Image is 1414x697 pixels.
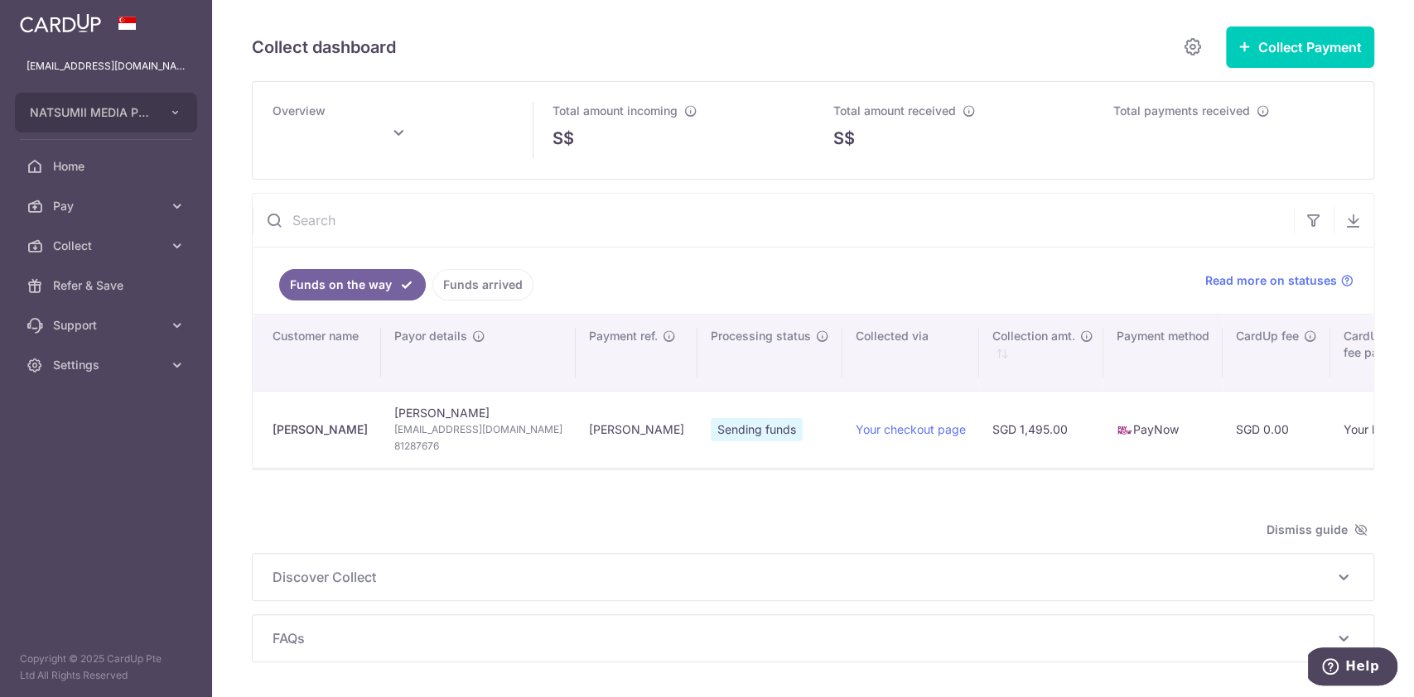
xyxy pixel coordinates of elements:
[1344,328,1396,361] span: CardUp fee payor
[833,103,956,118] span: Total amount received
[53,238,162,254] span: Collect
[1223,391,1330,468] td: SGD 0.00
[273,628,1354,648] p: FAQs
[37,12,71,26] span: Help
[273,628,1334,648] span: FAQs
[1236,328,1299,344] span: CardUp fee
[53,158,162,175] span: Home
[394,438,562,454] span: 81287676
[253,194,1294,247] input: Search
[1226,26,1374,68] button: Collect Payment
[30,104,152,121] span: NATSUMII MEDIA PTE. LTD.
[697,315,842,391] th: Processing status
[273,567,1354,587] p: Discover Collect
[279,269,426,300] a: Funds on the way
[1103,315,1223,391] th: Payment method
[979,315,1103,391] th: Collection amt. : activate to sort column ascending
[711,328,811,344] span: Processing status
[992,328,1075,344] span: Collection amt.
[15,93,197,132] button: NATSUMII MEDIA PTE. LTD.
[53,357,162,373] span: Settings
[381,391,576,468] td: [PERSON_NAME]
[432,269,533,300] a: Funds arrived
[576,315,697,391] th: Payment ref.
[856,422,966,436] a: Your checkout page
[394,328,467,344] span: Payor details
[1223,315,1330,391] th: CardUp fee
[1267,520,1368,540] span: Dismiss guide
[1113,103,1250,118] span: Total payments received
[1205,272,1354,289] a: Read more on statuses
[842,315,979,391] th: Collected via
[273,421,368,438] div: [PERSON_NAME]
[1117,422,1133,439] img: paynow-md-4fe65508ce96feda548756c5ee0e473c78d4820b8ea51387c6e4ad89e58a5e61.png
[53,317,162,334] span: Support
[1205,272,1337,289] span: Read more on statuses
[553,126,574,151] span: S$
[1103,391,1223,468] td: PayNow
[20,13,101,33] img: CardUp
[576,391,697,468] td: [PERSON_NAME]
[1308,647,1397,689] iframe: Opens a widget where you can find more information
[53,277,162,294] span: Refer & Save
[833,126,855,151] span: S$
[27,58,186,75] p: [EMAIL_ADDRESS][DOMAIN_NAME]
[589,328,658,344] span: Payment ref.
[53,198,162,214] span: Pay
[273,567,1334,587] span: Discover Collect
[273,103,326,118] span: Overview
[553,103,678,118] span: Total amount incoming
[394,421,562,438] span: [EMAIL_ADDRESS][DOMAIN_NAME]
[253,315,381,391] th: Customer name
[711,418,803,441] span: Sending funds
[381,315,576,391] th: Payor details
[252,34,396,60] h5: Collect dashboard
[979,391,1103,468] td: SGD 1,495.00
